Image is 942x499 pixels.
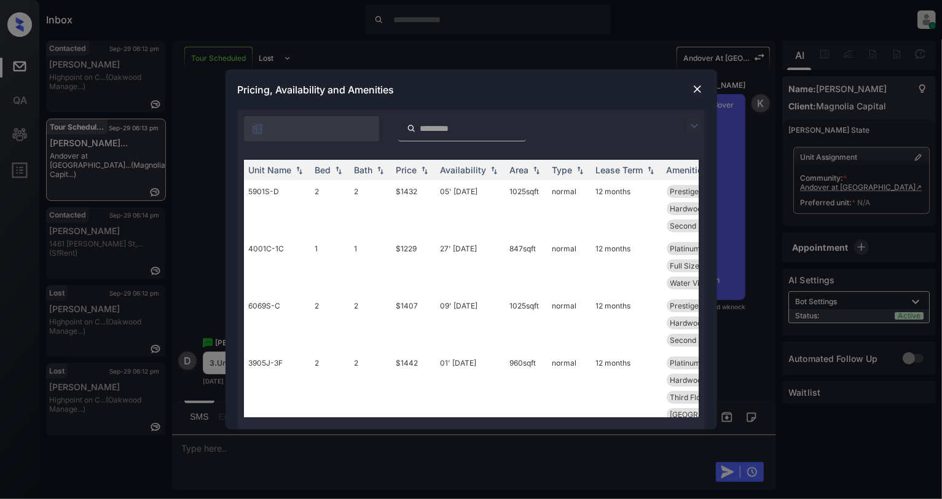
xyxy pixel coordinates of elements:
[687,119,702,133] img: icon-zuma
[293,166,305,175] img: sorting
[552,165,573,175] div: Type
[645,166,657,175] img: sorting
[505,237,548,294] td: 847 sqft
[670,318,736,328] span: Hardwood Plank ...
[310,352,350,426] td: 2
[670,221,732,230] span: Second Floor To...
[488,166,500,175] img: sorting
[591,352,662,426] td: 12 months
[548,180,591,237] td: normal
[226,69,717,110] div: Pricing, Availability and Amenities
[670,261,729,270] span: Full Size Wash/...
[670,336,732,345] span: Second Floor To...
[530,166,543,175] img: sorting
[244,237,310,294] td: 4001C-1C
[391,294,436,352] td: $1407
[436,294,505,352] td: 09' [DATE]
[374,166,387,175] img: sorting
[350,180,391,237] td: 2
[391,352,436,426] td: $1442
[670,393,723,402] span: Third Floor Top
[505,352,548,426] td: 960 sqft
[670,301,728,310] span: Prestige - 2 Be...
[510,165,529,175] div: Area
[548,352,591,426] td: normal
[670,204,736,213] span: Hardwood Plank ...
[691,83,704,95] img: close
[596,165,643,175] div: Lease Term
[436,180,505,237] td: 05' [DATE]
[310,180,350,237] td: 2
[670,244,728,253] span: Platinum - 1 Be...
[670,278,710,288] span: Water View
[310,294,350,352] td: 2
[591,180,662,237] td: 12 months
[251,123,264,135] img: icon-zuma
[591,294,662,352] td: 12 months
[436,237,505,294] td: 27' [DATE]
[548,294,591,352] td: normal
[350,352,391,426] td: 2
[244,352,310,426] td: 3905J-3F
[667,165,708,175] div: Amenities
[350,237,391,294] td: 1
[436,352,505,426] td: 01' [DATE]
[441,165,487,175] div: Availability
[670,410,746,419] span: [GEOGRAPHIC_DATA]
[418,166,431,175] img: sorting
[244,294,310,352] td: 6069S-C
[391,237,436,294] td: $1229
[591,237,662,294] td: 12 months
[350,294,391,352] td: 2
[670,375,736,385] span: Hardwood Plank ...
[574,166,586,175] img: sorting
[670,358,729,367] span: Platinum - 2 Be...
[244,180,310,237] td: 5901S-D
[249,165,292,175] div: Unit Name
[407,123,416,134] img: icon-zuma
[396,165,417,175] div: Price
[670,187,728,196] span: Prestige - 2 Be...
[391,180,436,237] td: $1432
[505,294,548,352] td: 1025 sqft
[332,166,345,175] img: sorting
[315,165,331,175] div: Bed
[310,237,350,294] td: 1
[548,237,591,294] td: normal
[355,165,373,175] div: Bath
[505,180,548,237] td: 1025 sqft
